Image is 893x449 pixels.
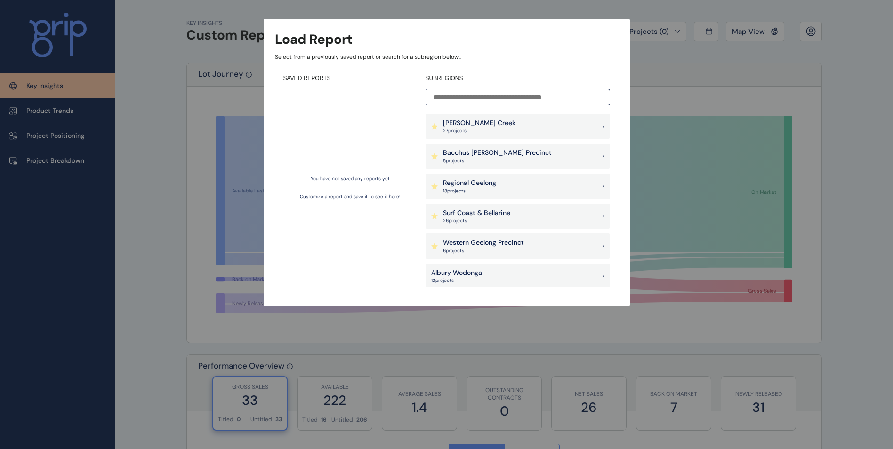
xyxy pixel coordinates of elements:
p: 26 project s [443,217,510,224]
p: Surf Coast & Bellarine [443,208,510,218]
p: 18 project s [443,188,496,194]
p: 27 project s [443,128,515,134]
p: 13 project s [431,277,482,284]
p: Select from a previously saved report or search for a subregion below... [275,53,619,61]
p: You have not saved any reports yet [311,176,390,182]
p: 6 project s [443,248,524,254]
p: Western Geelong Precinct [443,238,524,248]
p: Regional Geelong [443,178,496,188]
p: Customize a report and save it to see it here! [300,193,401,200]
p: Albury Wodonga [431,268,482,278]
h3: Load Report [275,30,353,48]
p: 5 project s [443,158,552,164]
h4: SUBREGIONS [426,74,610,82]
h4: SAVED REPORTS [283,74,417,82]
p: Bacchus [PERSON_NAME] Precinct [443,148,552,158]
p: [PERSON_NAME] Creek [443,119,515,128]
